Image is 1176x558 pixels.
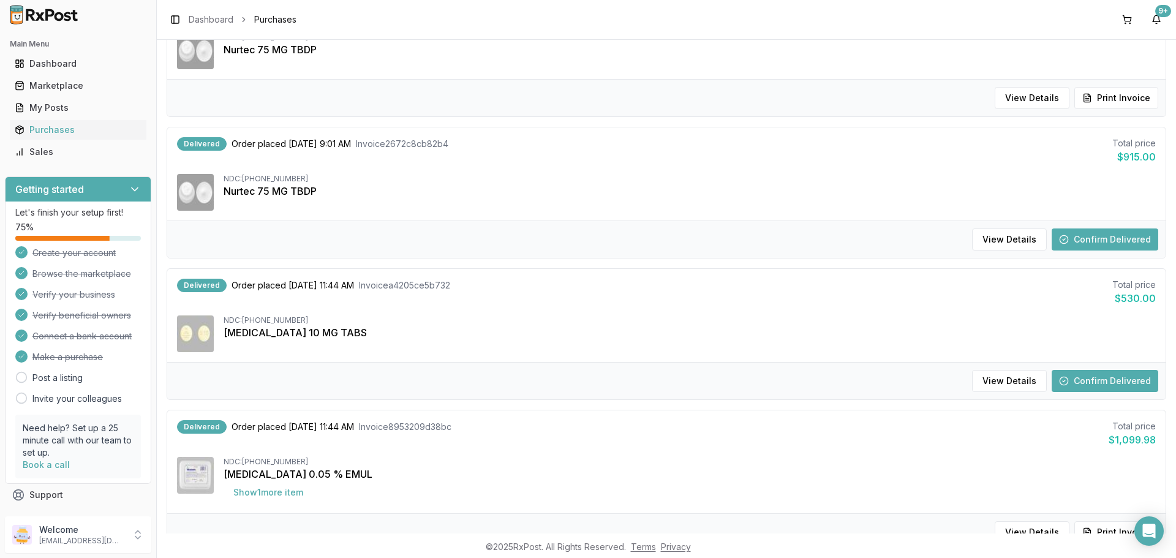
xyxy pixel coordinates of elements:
[32,372,83,384] a: Post a listing
[224,174,1156,184] div: NDC: [PHONE_NUMBER]
[631,541,656,552] a: Terms
[15,182,84,197] h3: Getting started
[32,268,131,280] span: Browse the marketplace
[1109,420,1156,432] div: Total price
[10,39,146,49] h2: Main Menu
[177,32,214,69] img: Nurtec 75 MG TBDP
[1074,521,1158,543] button: Print Invoice
[5,54,151,74] button: Dashboard
[1112,291,1156,306] div: $530.00
[15,102,141,114] div: My Posts
[224,481,313,503] button: Show1more item
[23,422,134,459] p: Need help? Set up a 25 minute call with our team to set up.
[232,421,354,433] span: Order placed [DATE] 11:44 AM
[32,247,116,259] span: Create your account
[5,506,151,528] button: Feedback
[39,524,124,536] p: Welcome
[23,459,70,470] a: Book a call
[5,76,151,96] button: Marketplace
[1134,516,1164,546] div: Open Intercom Messenger
[1112,137,1156,149] div: Total price
[177,315,214,352] img: Jardiance 10 MG TABS
[189,13,233,26] a: Dashboard
[177,457,214,494] img: Restasis 0.05 % EMUL
[5,120,151,140] button: Purchases
[10,75,146,97] a: Marketplace
[1155,5,1171,17] div: 9+
[1147,10,1166,29] button: 9+
[661,541,691,552] a: Privacy
[32,393,122,405] a: Invite your colleagues
[177,174,214,211] img: Nurtec 75 MG TBDP
[232,279,354,292] span: Order placed [DATE] 11:44 AM
[995,521,1069,543] button: View Details
[10,97,146,119] a: My Posts
[5,5,83,25] img: RxPost Logo
[10,53,146,75] a: Dashboard
[232,138,351,150] span: Order placed [DATE] 9:01 AM
[1112,279,1156,291] div: Total price
[177,279,227,292] div: Delivered
[5,98,151,118] button: My Posts
[224,325,1156,340] div: [MEDICAL_DATA] 10 MG TABS
[359,279,450,292] span: Invoice a4205ce5b732
[5,484,151,506] button: Support
[1052,370,1158,392] button: Confirm Delivered
[972,228,1047,251] button: View Details
[29,511,71,523] span: Feedback
[224,184,1156,198] div: Nurtec 75 MG TBDP
[254,13,296,26] span: Purchases
[10,141,146,163] a: Sales
[39,536,124,546] p: [EMAIL_ADDRESS][DOMAIN_NAME]
[224,457,1156,467] div: NDC: [PHONE_NUMBER]
[32,288,115,301] span: Verify your business
[177,137,227,151] div: Delivered
[359,421,451,433] span: Invoice 8953209d38bc
[224,42,1156,57] div: Nurtec 75 MG TBDP
[1074,87,1158,109] button: Print Invoice
[224,467,1156,481] div: [MEDICAL_DATA] 0.05 % EMUL
[15,206,141,219] p: Let's finish your setup first!
[15,58,141,70] div: Dashboard
[5,142,151,162] button: Sales
[1109,432,1156,447] div: $1,099.98
[1112,149,1156,164] div: $915.00
[15,146,141,158] div: Sales
[356,138,448,150] span: Invoice 2672c8cb82b4
[12,525,32,545] img: User avatar
[15,124,141,136] div: Purchases
[972,370,1047,392] button: View Details
[177,420,227,434] div: Delivered
[15,80,141,92] div: Marketplace
[32,351,103,363] span: Make a purchase
[995,87,1069,109] button: View Details
[1052,228,1158,251] button: Confirm Delivered
[15,221,34,233] span: 75 %
[189,13,296,26] nav: breadcrumb
[10,119,146,141] a: Purchases
[224,315,1156,325] div: NDC: [PHONE_NUMBER]
[32,330,132,342] span: Connect a bank account
[32,309,131,322] span: Verify beneficial owners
